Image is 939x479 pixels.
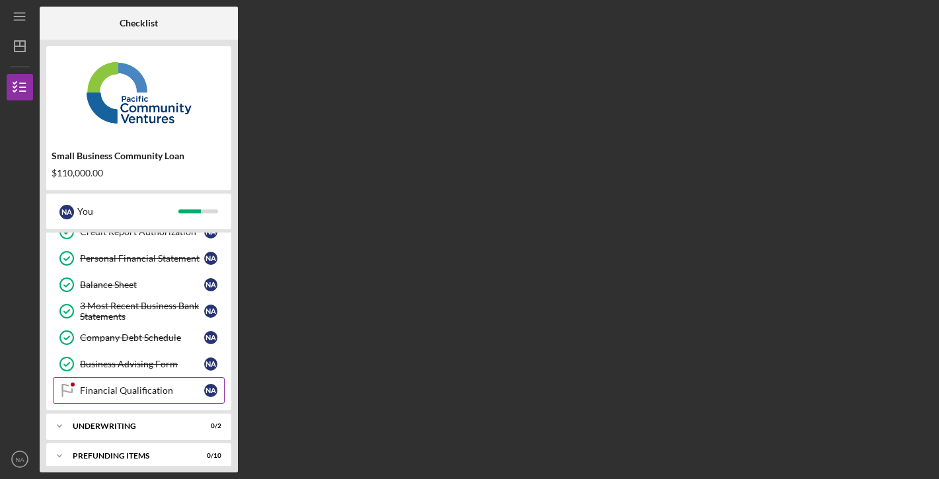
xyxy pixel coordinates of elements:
div: N A [59,205,74,219]
div: Prefunding Items [73,452,188,460]
div: Balance Sheet [80,279,204,290]
div: N A [204,305,217,318]
div: N A [204,384,217,397]
div: You [77,200,178,223]
a: Balance SheetNA [53,272,225,298]
button: NA [7,446,33,472]
div: Small Business Community Loan [52,151,226,161]
a: Financial QualificationNA [53,377,225,404]
div: N A [204,278,217,291]
div: 0 / 2 [198,422,221,430]
a: Company Debt ScheduleNA [53,324,225,351]
div: N A [204,357,217,371]
a: Business Advising FormNA [53,351,225,377]
div: Personal Financial Statement [80,253,204,264]
img: Product logo [46,53,231,132]
div: 3 Most Recent Business Bank Statements [80,301,204,322]
div: Company Debt Schedule [80,332,204,343]
div: 0 / 10 [198,452,221,460]
text: NA [15,456,24,463]
b: Checklist [120,18,158,28]
div: N A [204,331,217,344]
div: $110,000.00 [52,168,226,178]
a: 3 Most Recent Business Bank StatementsNA [53,298,225,324]
div: Business Advising Form [80,359,204,369]
a: Personal Financial StatementNA [53,245,225,272]
div: Financial Qualification [80,385,204,396]
div: N A [204,252,217,265]
div: Underwriting [73,422,188,430]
